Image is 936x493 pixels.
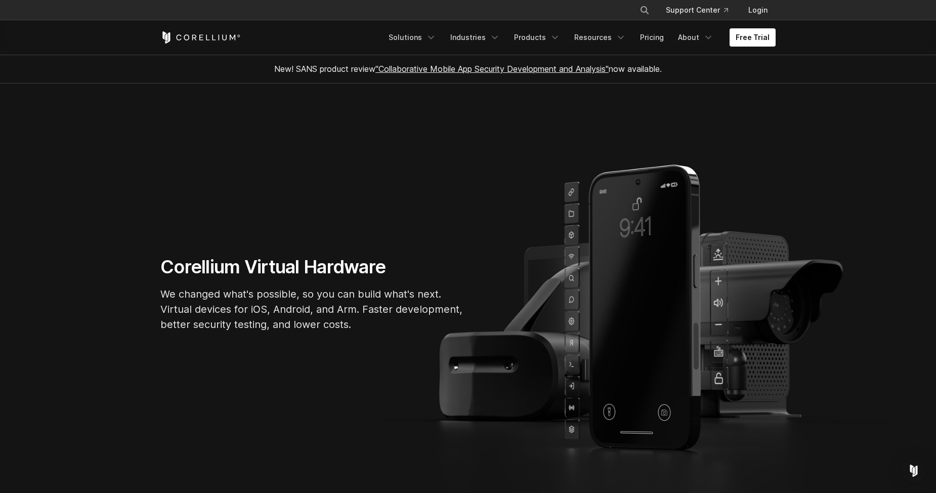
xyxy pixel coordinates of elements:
a: Pricing [634,28,670,47]
a: Products [508,28,566,47]
a: Corellium Home [160,31,241,44]
button: Search [635,1,654,19]
h1: Corellium Virtual Hardware [160,256,464,278]
span: New! SANS product review now available. [274,64,662,74]
div: Navigation Menu [382,28,776,47]
div: Open Intercom Messenger [902,459,926,483]
a: Solutions [382,28,442,47]
a: Resources [568,28,632,47]
a: Free Trial [730,28,776,47]
div: Navigation Menu [627,1,776,19]
a: Login [740,1,776,19]
p: We changed what's possible, so you can build what's next. Virtual devices for iOS, Android, and A... [160,286,464,332]
a: About [672,28,719,47]
a: "Collaborative Mobile App Security Development and Analysis" [375,64,609,74]
a: Industries [444,28,506,47]
a: Support Center [658,1,736,19]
